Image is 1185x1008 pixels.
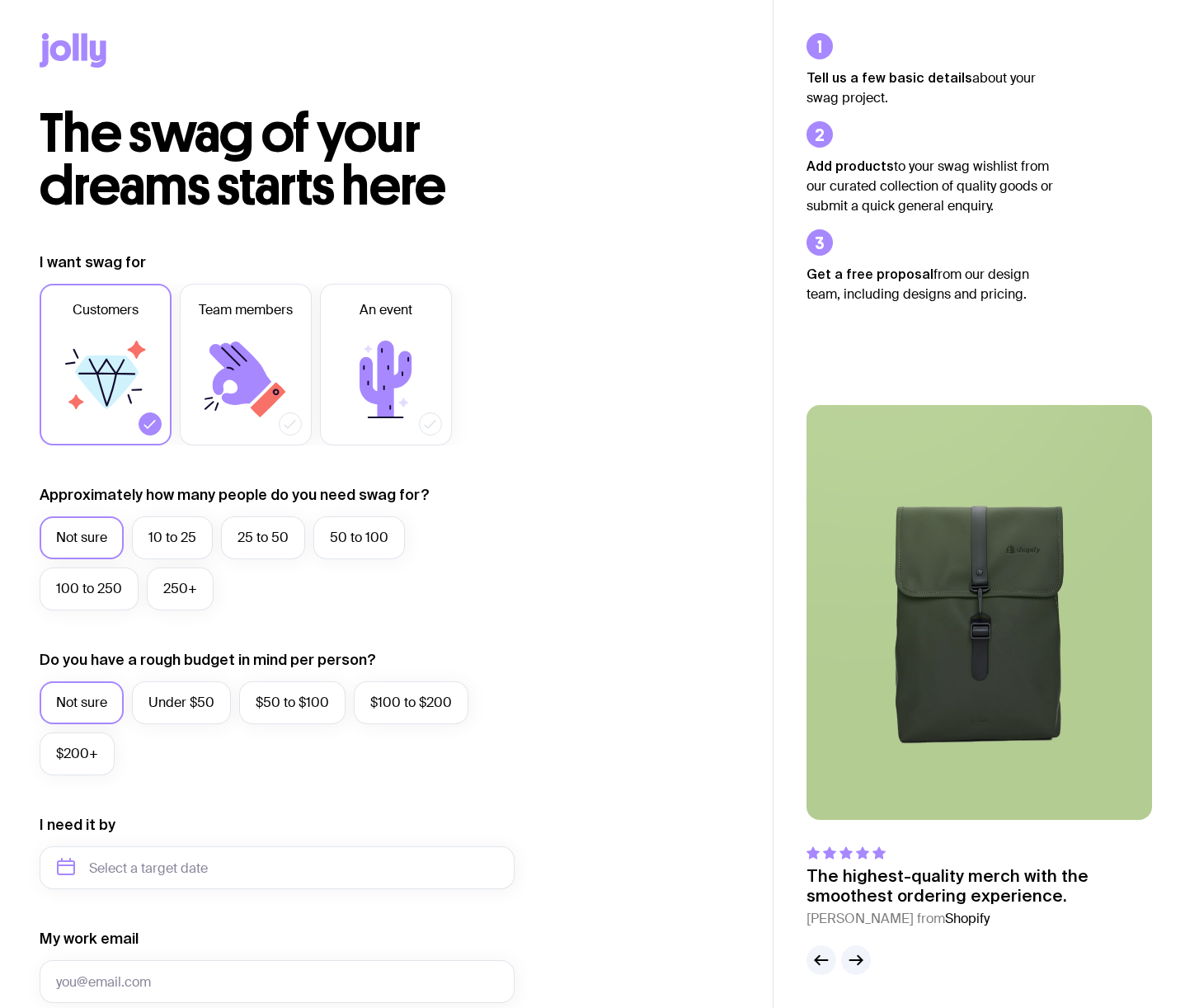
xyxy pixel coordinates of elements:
label: $50 to $100 [239,681,346,724]
input: you@email.com [40,960,515,1003]
label: $200+ [40,732,115,775]
span: An event [360,300,412,320]
label: Do you have a rough budget in mind per person? [40,650,376,670]
label: I need it by [40,815,115,835]
span: Customers [73,300,139,320]
label: Under $50 [132,681,231,724]
input: Select a target date [40,846,515,889]
label: I want swag for [40,252,146,272]
label: Not sure [40,516,124,559]
strong: Add products [806,158,894,173]
span: Shopify [945,910,990,927]
strong: Get a free proposal [806,266,933,281]
p: about your swag project. [806,68,1054,108]
strong: Tell us a few basic details [806,70,972,85]
span: Team members [199,300,293,320]
label: Not sure [40,681,124,724]
label: 250+ [147,568,214,610]
cite: [PERSON_NAME] from [806,909,1152,929]
label: 25 to 50 [221,516,305,559]
label: My work email [40,929,139,949]
label: 50 to 100 [313,516,405,559]
span: The swag of your dreams starts here [40,101,446,219]
p: to your swag wishlist from our curated collection of quality goods or submit a quick general enqu... [806,156,1054,216]
label: Approximately how many people do you need swag for? [40,485,430,505]
label: 100 to 250 [40,568,139,610]
p: from our design team, including designs and pricing. [806,264,1054,304]
label: $100 to $200 [354,681,468,724]
p: The highest-quality merch with the smoothest ordering experience. [806,866,1152,906]
label: 10 to 25 [132,516,213,559]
